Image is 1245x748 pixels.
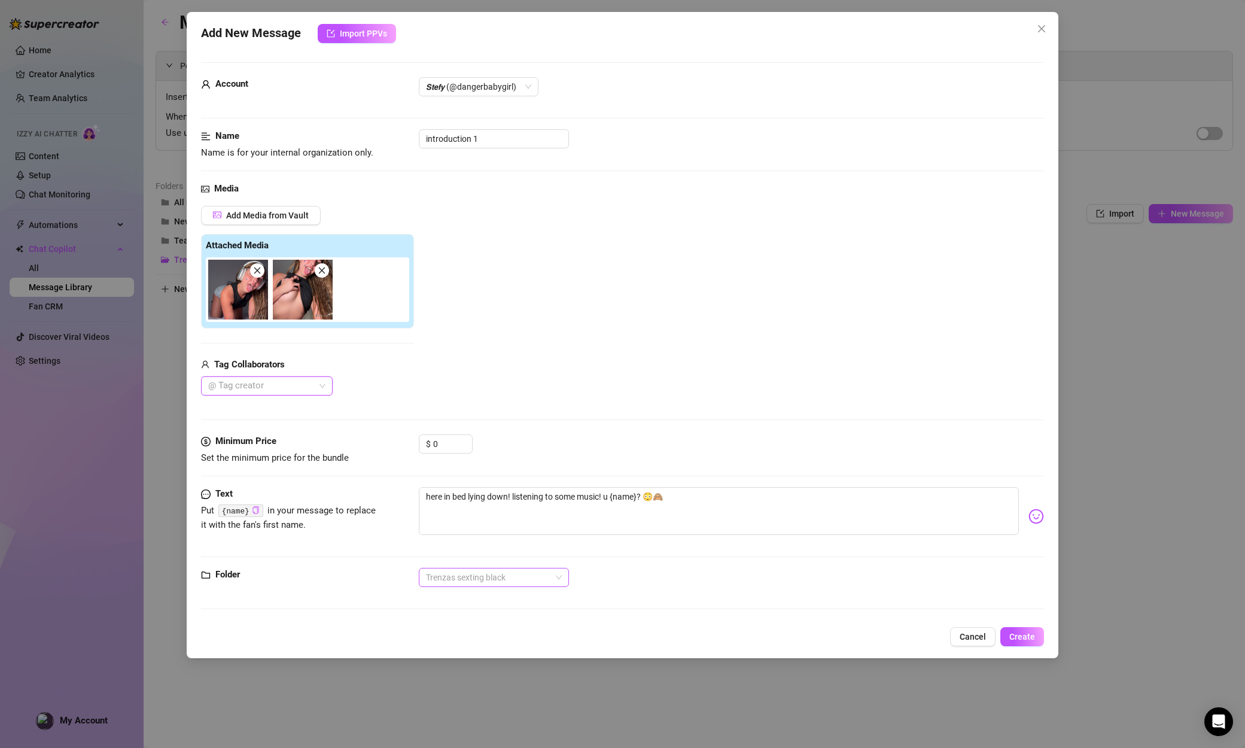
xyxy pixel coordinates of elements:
[426,78,531,96] span: 𝙎𝙩𝙚𝙛𝙮 (@dangerbabygirl)
[318,24,396,43] button: Import PPVs
[201,206,321,225] button: Add Media from Vault
[201,182,209,196] span: picture
[1032,19,1051,38] button: Close
[419,487,1019,535] textarea: here in bed lying down! listening to some music! u {name}? 😳🙈
[215,569,240,580] strong: Folder
[1032,24,1051,34] span: Close
[1204,707,1233,736] div: Open Intercom Messenger
[950,627,996,646] button: Cancel
[201,434,211,449] span: dollar
[218,504,263,517] code: {name}
[213,211,221,219] span: picture
[252,506,260,515] button: Click to Copy
[201,147,373,158] span: Name is for your internal organization only.
[208,260,268,320] img: media
[1009,632,1035,641] span: Create
[201,358,209,372] span: user
[419,129,569,148] input: Enter a name
[1000,627,1044,646] button: Create
[214,183,239,194] strong: Media
[201,452,349,463] span: Set the minimum price for the bundle
[201,24,301,43] span: Add New Message
[201,568,211,582] span: folder
[318,266,326,275] span: close
[252,506,260,514] span: copy
[327,29,335,38] span: import
[1037,24,1046,34] span: close
[215,436,276,446] strong: Minimum Price
[206,240,269,251] strong: Attached Media
[215,130,239,141] strong: Name
[201,77,211,92] span: user
[273,260,333,320] img: media
[215,488,233,499] strong: Text
[340,29,387,38] span: Import PPVs
[253,266,261,275] span: close
[960,632,986,641] span: Cancel
[426,568,562,586] span: Trenzas sexting black
[214,359,285,370] strong: Tag Collaborators
[201,487,211,501] span: message
[1028,509,1044,524] img: svg%3e
[226,211,309,220] span: Add Media from Vault
[215,78,248,89] strong: Account
[201,505,376,530] span: Put in your message to replace it with the fan's first name.
[201,129,211,144] span: align-left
